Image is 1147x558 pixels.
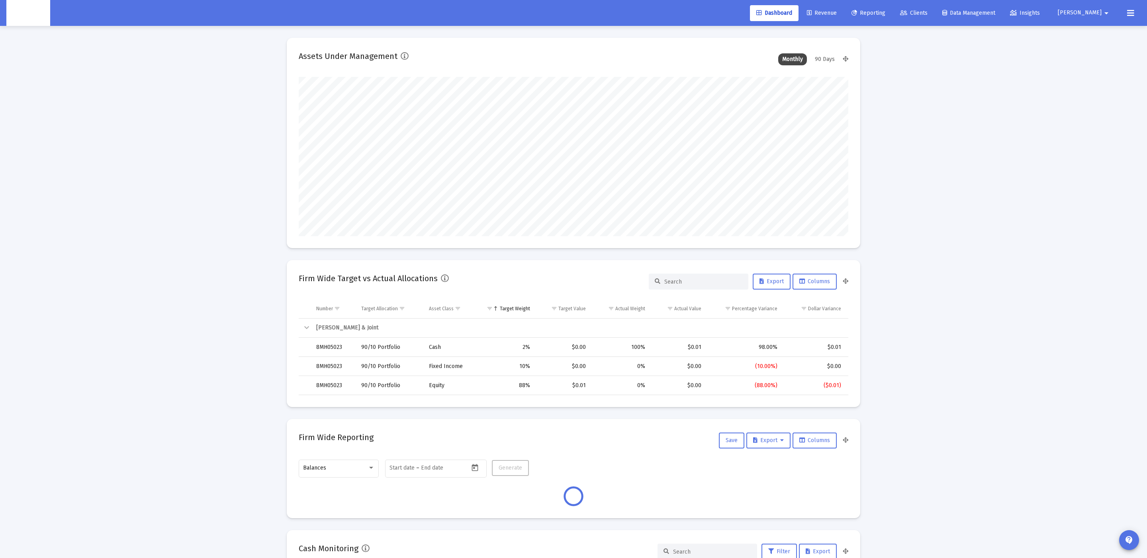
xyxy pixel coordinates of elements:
img: Dashboard [12,5,44,21]
td: Column Target Allocation [356,299,423,318]
mat-icon: contact_support [1124,535,1134,545]
span: Balances [303,464,326,471]
div: 0% [597,362,646,370]
div: $0.00 [789,362,841,370]
input: Search [673,548,751,555]
div: Target Value [558,305,586,312]
td: 8MH05023 [311,357,356,376]
td: Equity [423,376,476,395]
button: Generate [492,460,529,476]
span: Show filter options for column 'Actual Weight' [608,305,614,311]
span: Show filter options for column 'Dollar Variance' [801,305,807,311]
div: Dollar Variance [808,305,841,312]
span: – [416,465,419,471]
button: [PERSON_NAME] [1048,5,1121,21]
span: Insights [1010,10,1040,16]
td: 90/10 Portfolio [356,357,423,376]
div: $0.00 [656,362,701,370]
td: Column Target Weight [476,299,535,318]
td: Column Percentage Variance [707,299,783,318]
div: $0.01 [541,382,586,390]
td: Cash [423,338,476,357]
span: Show filter options for column 'Asset Class' [455,305,461,311]
div: $0.00 [541,343,586,351]
div: 100% [597,343,646,351]
span: Show filter options for column 'Percentage Variance' [725,305,731,311]
span: Dashboard [756,10,792,16]
td: Fixed Income [423,357,476,376]
span: Generate [499,464,522,471]
span: Filter [768,548,790,555]
div: ($0.01) [789,382,841,390]
span: Show filter options for column 'Target Allocation' [399,305,405,311]
a: Clients [894,5,934,21]
div: 0% [597,382,646,390]
div: Data grid [299,299,848,395]
span: Data Management [942,10,995,16]
td: Column Actual Value [651,299,707,318]
div: 88% [482,382,530,390]
span: Show filter options for column 'Actual Value' [667,305,673,311]
td: 8MH05023 [311,338,356,357]
div: Target Weight [500,305,530,312]
div: $0.00 [656,382,701,390]
span: Show filter options for column 'Target Value' [551,305,557,311]
button: Open calendar [469,462,481,473]
div: Actual Weight [615,305,645,312]
span: Revenue [807,10,837,16]
td: Column Target Value [536,299,591,318]
h2: Cash Monitoring [299,542,358,555]
button: Export [746,433,791,448]
div: (88.00%) [712,382,778,390]
div: (10.00%) [712,362,778,370]
span: Show filter options for column 'Number' [334,305,340,311]
button: Columns [793,433,837,448]
span: Columns [799,278,830,285]
td: 90/10 Portfolio [356,338,423,357]
button: Export [753,274,791,290]
div: 10% [482,362,530,370]
td: Column Actual Weight [591,299,651,318]
div: $0.01 [656,343,701,351]
div: $0.00 [541,362,586,370]
div: 98.00% [712,343,778,351]
div: 90 Days [811,53,839,65]
td: Column Number [311,299,356,318]
div: 2% [482,343,530,351]
span: [PERSON_NAME] [1058,10,1102,16]
span: Reporting [851,10,885,16]
td: Column Asset Class [423,299,476,318]
input: Start date [390,465,415,471]
a: Revenue [801,5,843,21]
td: 90/10 Portfolio [356,376,423,395]
span: Show filter options for column 'Target Weight' [487,305,493,311]
div: Percentage Variance [732,305,777,312]
span: Export [759,278,784,285]
a: Data Management [936,5,1002,21]
div: Number [316,305,333,312]
td: Column Dollar Variance [783,299,848,318]
div: [PERSON_NAME] & Joint [316,324,841,332]
h2: Firm Wide Reporting [299,431,374,444]
td: Collapse [299,319,311,338]
input: Search [664,278,742,285]
input: End date [421,465,459,471]
span: Clients [900,10,928,16]
span: Export [753,437,784,444]
h2: Assets Under Management [299,50,397,63]
div: Monthly [778,53,807,65]
div: $0.01 [789,343,841,351]
span: Save [726,437,738,444]
a: Insights [1004,5,1046,21]
mat-icon: arrow_drop_down [1102,5,1111,21]
div: Target Allocation [361,305,398,312]
div: Actual Value [674,305,701,312]
button: Save [719,433,744,448]
td: 8MH05023 [311,376,356,395]
button: Columns [793,274,837,290]
h2: Firm Wide Target vs Actual Allocations [299,272,438,285]
a: Dashboard [750,5,799,21]
span: Columns [799,437,830,444]
a: Reporting [845,5,892,21]
span: Export [806,548,830,555]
